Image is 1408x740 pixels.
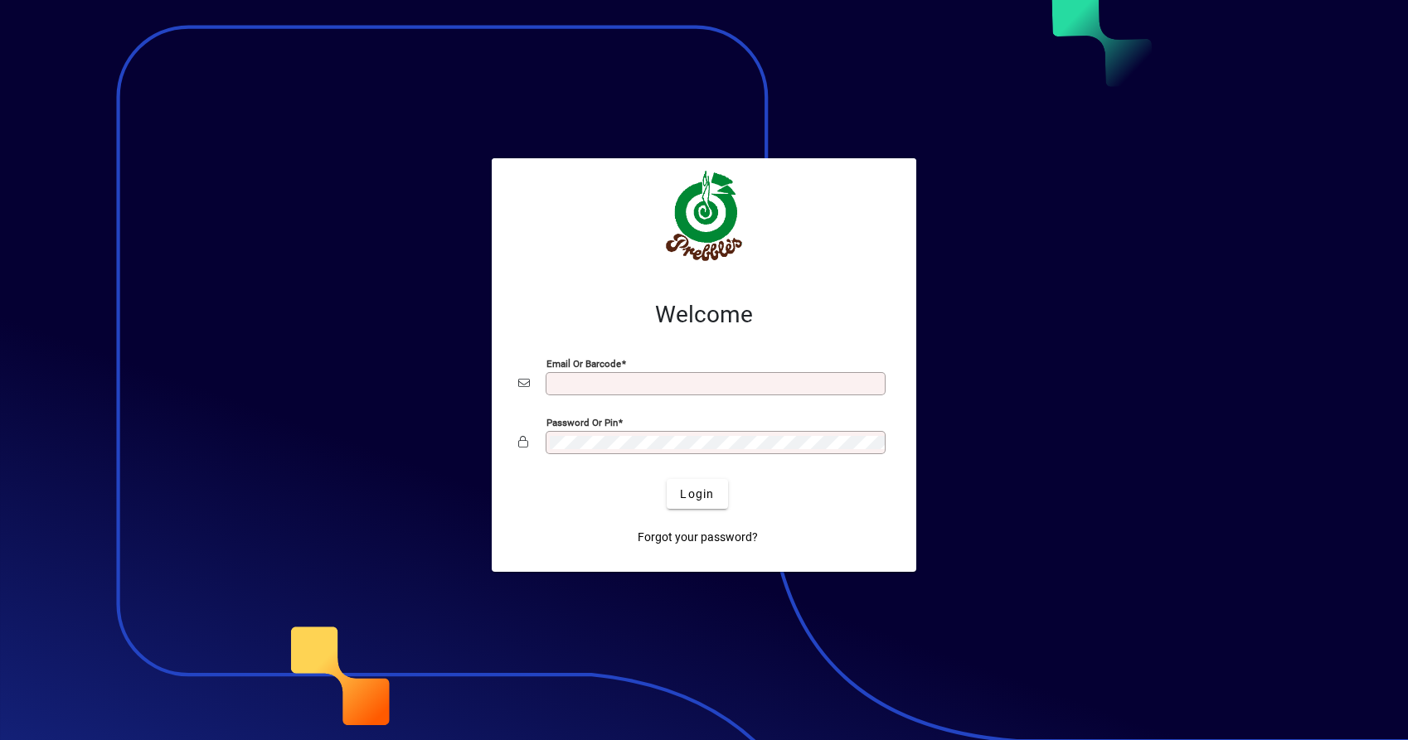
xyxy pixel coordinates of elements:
[638,529,758,546] span: Forgot your password?
[680,486,714,503] span: Login
[631,522,765,552] a: Forgot your password?
[667,479,727,509] button: Login
[546,417,618,428] mat-label: Password or Pin
[546,358,621,370] mat-label: Email or Barcode
[518,301,890,329] h2: Welcome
